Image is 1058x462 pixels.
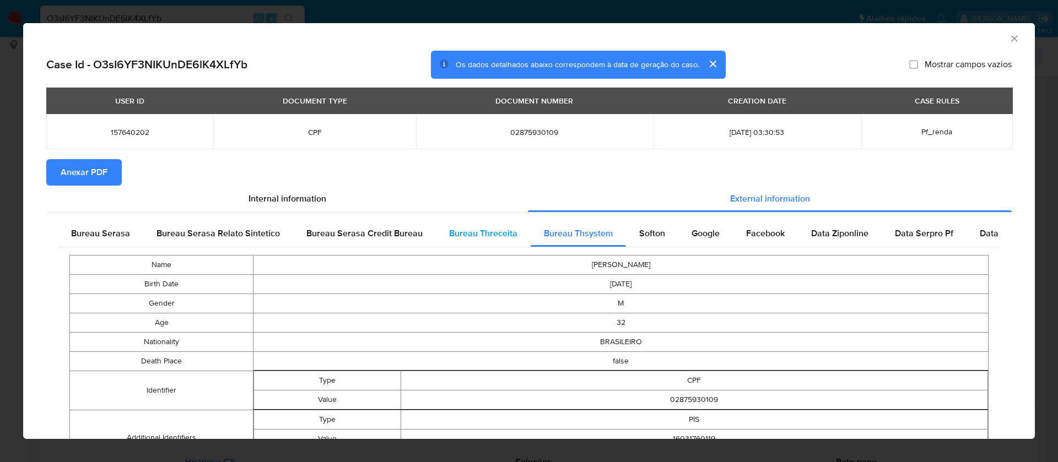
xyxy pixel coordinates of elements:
[156,227,280,240] span: Bureau Serasa Relato Sintetico
[46,57,247,72] h2: Case Id - O3sI6YF3NIKUnDE6lK4XLfYb
[666,127,848,137] span: [DATE] 03:30:53
[254,390,401,409] td: Value
[401,410,987,429] td: PIS
[639,227,665,240] span: Softon
[306,227,423,240] span: Bureau Serasa Credit Bureau
[253,332,989,351] td: BRASILEIRO
[980,227,1038,240] span: Data Serpro Pj
[456,59,699,70] span: Os dados detalhados abaixo correspondem à data de geração do caso.
[61,160,107,184] span: Anexar PDF
[449,227,517,240] span: Bureau Threceita
[70,351,253,371] td: Death Place
[70,371,253,410] td: Identifier
[908,91,966,110] div: CASE RULES
[70,293,253,313] td: Gender
[1009,33,1019,43] button: Fechar a janela
[253,351,989,371] td: false
[692,227,720,240] span: Google
[699,51,726,77] button: cerrar
[253,313,989,332] td: 32
[429,127,639,137] span: 02875930109
[921,126,952,137] span: Pf_renda
[746,227,785,240] span: Facebook
[249,192,326,205] span: Internal information
[254,371,401,390] td: Type
[253,255,989,274] td: [PERSON_NAME]
[544,227,613,240] span: Bureau Thsystem
[46,159,122,186] button: Anexar PDF
[253,274,989,293] td: [DATE]
[70,332,253,351] td: Nationality
[46,186,1012,212] div: Detailed info
[71,227,130,240] span: Bureau Serasa
[226,127,403,137] span: CPF
[276,91,354,110] div: DOCUMENT TYPE
[70,313,253,332] td: Age
[401,390,987,409] td: 02875930109
[489,91,580,110] div: DOCUMENT NUMBER
[254,429,401,448] td: Value
[254,410,401,429] td: Type
[401,429,987,448] td: 16031760119
[253,293,989,313] td: M
[909,60,918,69] input: Mostrar campos vazios
[895,227,953,240] span: Data Serpro Pf
[109,91,151,110] div: USER ID
[730,192,810,205] span: External information
[23,23,1035,439] div: closure-recommendation-modal
[721,91,793,110] div: CREATION DATE
[60,127,200,137] span: 157640202
[58,220,1000,247] div: Detailed external info
[925,59,1012,70] span: Mostrar campos vazios
[401,371,987,390] td: CPF
[811,227,868,240] span: Data Ziponline
[70,274,253,293] td: Birth Date
[70,255,253,274] td: Name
